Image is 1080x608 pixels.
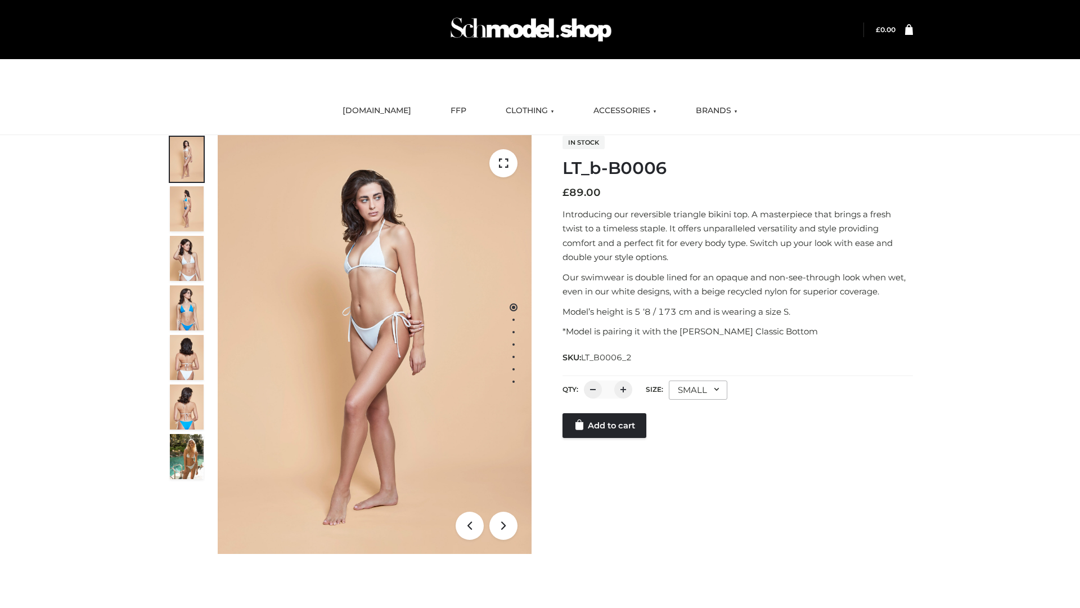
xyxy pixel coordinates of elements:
[669,381,727,400] div: SMALL
[562,158,913,178] h1: LT_b-B0006
[876,25,895,34] bdi: 0.00
[581,352,632,363] span: LT_B0006_2
[562,270,913,299] p: Our swimwear is double lined for an opaque and non-see-through look when wet, even in our white d...
[687,99,746,123] a: BRANDS
[170,335,204,380] img: ArielClassicBikiniTop_CloudNine_AzureSky_OW114ECO_7-scaled.jpg
[170,137,204,182] img: ArielClassicBikiniTop_CloudNine_AzureSky_OW114ECO_1-scaled.jpg
[876,25,880,34] span: £
[442,99,475,123] a: FFP
[170,385,204,430] img: ArielClassicBikiniTop_CloudNine_AzureSky_OW114ECO_8-scaled.jpg
[585,99,665,123] a: ACCESSORIES
[334,99,420,123] a: [DOMAIN_NAME]
[497,99,562,123] a: CLOTHING
[646,385,663,394] label: Size:
[876,25,895,34] a: £0.00
[562,385,578,394] label: QTY:
[562,324,913,339] p: *Model is pairing it with the [PERSON_NAME] Classic Bottom
[562,207,913,265] p: Introducing our reversible triangle bikini top. A masterpiece that brings a fresh twist to a time...
[170,434,204,479] img: Arieltop_CloudNine_AzureSky2.jpg
[562,413,646,438] a: Add to cart
[562,186,569,199] span: £
[447,7,615,52] img: Schmodel Admin 964
[170,236,204,281] img: ArielClassicBikiniTop_CloudNine_AzureSky_OW114ECO_3-scaled.jpg
[218,135,532,554] img: LT_b-B0006
[562,186,601,199] bdi: 89.00
[170,186,204,231] img: ArielClassicBikiniTop_CloudNine_AzureSky_OW114ECO_2-scaled.jpg
[562,351,633,364] span: SKU:
[170,285,204,330] img: ArielClassicBikiniTop_CloudNine_AzureSky_OW114ECO_4-scaled.jpg
[562,305,913,319] p: Model’s height is 5 ‘8 / 173 cm and is wearing a size S.
[562,136,605,149] span: In stock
